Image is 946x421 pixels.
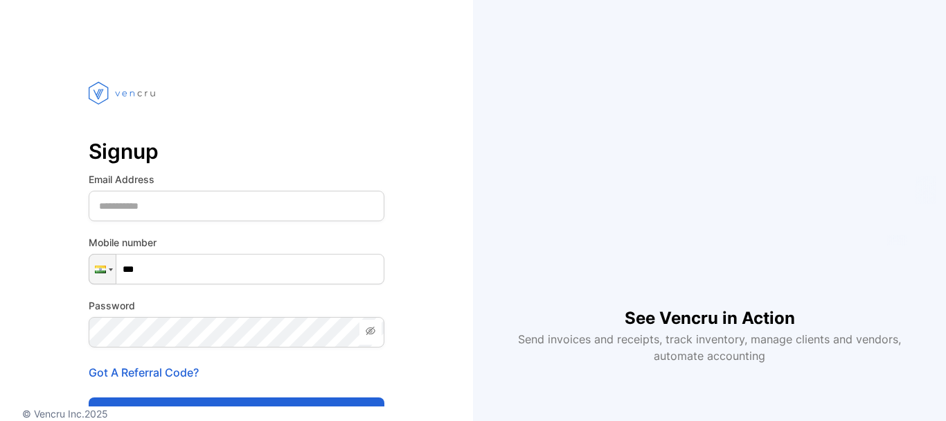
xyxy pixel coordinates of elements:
[625,284,795,331] h1: See Vencru in Action
[89,298,384,313] label: Password
[89,235,384,250] label: Mobile number
[89,255,116,284] div: India: + 91
[520,58,898,284] iframe: YouTube video player
[89,55,158,130] img: vencru logo
[510,331,909,364] p: Send invoices and receipts, track inventory, manage clients and vendors, automate accounting
[89,172,384,187] label: Email Address
[89,135,384,168] p: Signup
[89,364,384,381] p: Got A Referral Code?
